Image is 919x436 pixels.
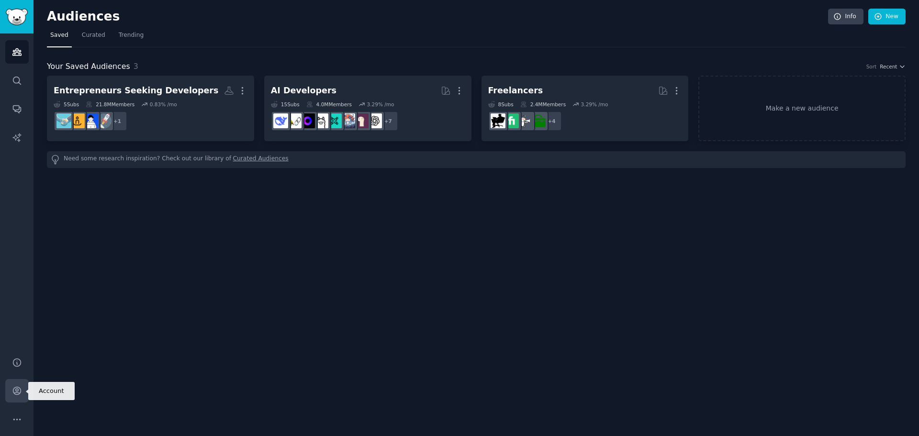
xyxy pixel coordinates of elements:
a: Freelancers8Subs2.4MMembers3.29% /mo+4forhirefreelance_forhireFiverrFreelancers [482,76,689,141]
span: Saved [50,31,68,40]
a: Info [828,9,863,25]
a: AI Developers15Subs4.0MMembers3.29% /mo+7OpenAILocalLLaMAAI_AgentsLLMDevsollamaLocalLLMLangChainD... [264,76,471,141]
a: Entrepreneurs Seeking Developers5Subs21.8MMembers0.83% /mo+1startupsTheFoundersstartupideastechno... [47,76,254,141]
a: Trending [115,28,147,47]
div: 3.29 % /mo [581,101,608,108]
button: Recent [880,63,906,70]
div: + 7 [378,111,398,131]
div: 4.0M Members [306,101,352,108]
span: 3 [134,62,138,71]
div: 2.4M Members [520,101,566,108]
div: 0.83 % /mo [150,101,177,108]
img: LLMDevs [327,113,342,128]
a: Curated [78,28,109,47]
h2: Audiences [47,9,828,24]
img: DeepSeek [273,113,288,128]
img: GummySearch logo [6,9,28,25]
img: Fiverr [504,113,519,128]
div: 3.29 % /mo [367,101,394,108]
a: Make a new audience [698,76,906,141]
img: ollama [314,113,328,128]
div: 21.8M Members [86,101,134,108]
div: + 1 [107,111,127,131]
div: Entrepreneurs Seeking Developers [54,85,218,97]
img: AI_Agents [340,113,355,128]
img: LocalLLM [300,113,315,128]
img: LangChain [287,113,302,128]
div: Sort [866,63,877,70]
div: 5 Sub s [54,101,79,108]
img: startupideas [70,113,85,128]
span: Your Saved Audiences [47,61,130,73]
img: TheFounders [83,113,98,128]
img: LocalLLaMA [354,113,369,128]
div: AI Developers [271,85,336,97]
div: 8 Sub s [488,101,514,108]
span: Curated [82,31,105,40]
img: Freelancers [491,113,505,128]
img: startups [97,113,112,128]
img: freelance_forhire [517,113,532,128]
span: Recent [880,63,897,70]
span: Trending [119,31,144,40]
div: 15 Sub s [271,101,300,108]
div: Need some research inspiration? Check out our library of [47,151,906,168]
div: + 4 [542,111,562,131]
a: New [868,9,906,25]
img: forhire [531,113,546,128]
div: Freelancers [488,85,543,97]
a: Saved [47,28,72,47]
a: Curated Audiences [233,155,289,165]
img: OpenAI [367,113,382,128]
img: technology [56,113,71,128]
